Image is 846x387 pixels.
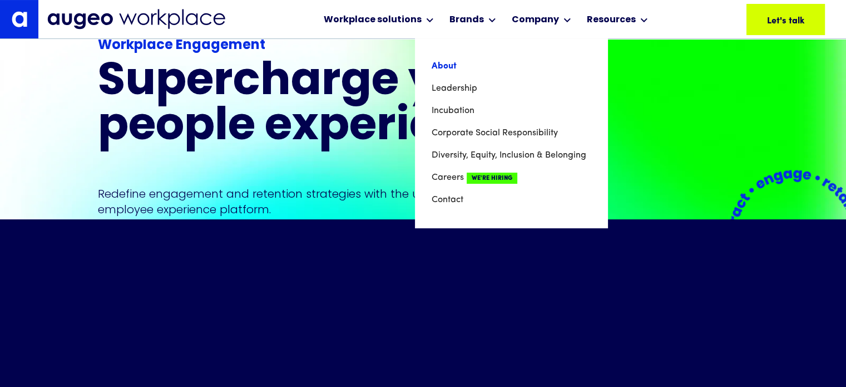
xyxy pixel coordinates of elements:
[432,77,591,100] a: Leadership
[12,11,27,27] img: Augeo's "a" monogram decorative logo in white.
[432,189,591,211] a: Contact
[432,166,591,189] a: CareersWe're Hiring
[432,144,591,166] a: Diversity, Equity, Inclusion & Belonging
[432,122,591,144] a: Corporate Social Responsibility
[512,13,559,27] div: Company
[432,100,591,122] a: Incubation
[449,13,484,27] div: Brands
[467,173,517,184] span: We're Hiring
[324,13,422,27] div: Workplace solutions
[746,4,825,35] a: Let's talk
[415,38,607,228] nav: Company
[432,55,591,77] a: About
[47,9,225,30] img: Augeo Workplace business unit full logo in mignight blue.
[587,13,636,27] div: Resources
